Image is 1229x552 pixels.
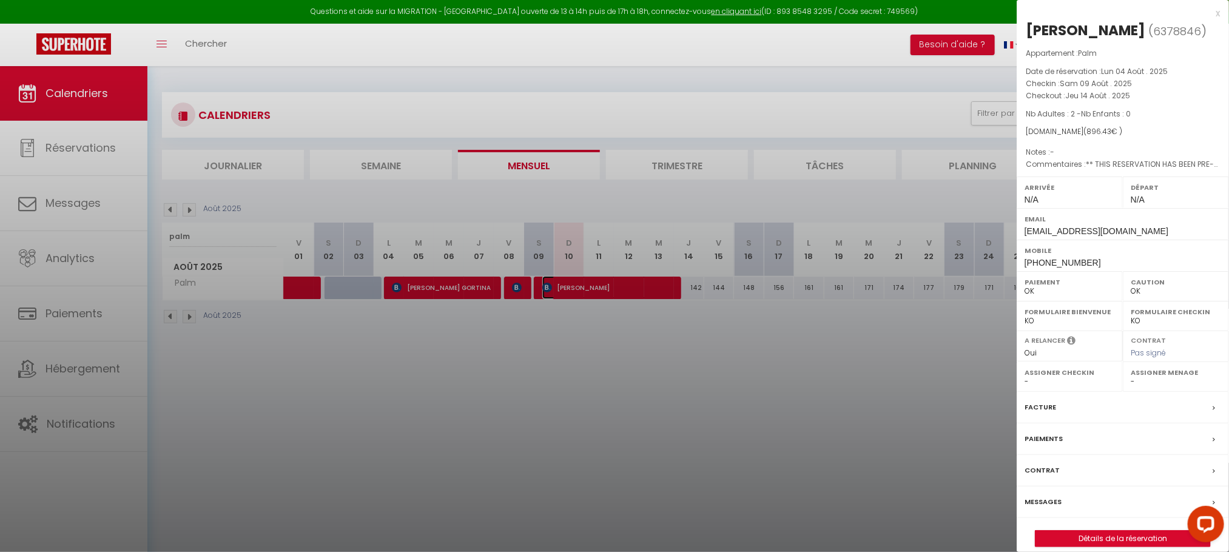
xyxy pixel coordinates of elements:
label: Paiements [1025,433,1063,445]
span: ( € ) [1083,126,1122,136]
label: Formulaire Bienvenue [1025,306,1115,318]
span: [EMAIL_ADDRESS][DOMAIN_NAME] [1025,226,1168,236]
span: Sam 09 Août . 2025 [1060,78,1132,89]
p: Commentaires : [1026,158,1220,170]
span: N/A [1025,195,1039,204]
span: - [1050,147,1054,157]
span: [PHONE_NUMBER] [1025,258,1101,268]
span: 896.43 [1086,126,1111,136]
span: Jeu 14 Août . 2025 [1065,90,1130,101]
div: [PERSON_NAME] [1026,21,1145,40]
span: Palm [1078,48,1097,58]
label: Arrivée [1025,181,1115,194]
span: 6378846 [1153,24,1201,39]
label: Contrat [1131,335,1166,343]
label: Caution [1131,276,1221,288]
label: Email [1025,213,1221,225]
label: Messages [1025,496,1062,508]
div: x [1017,6,1220,21]
a: Détails de la réservation [1035,531,1210,547]
label: Mobile [1025,244,1221,257]
label: A relancer [1025,335,1065,346]
label: Départ [1131,181,1221,194]
p: Appartement : [1026,47,1220,59]
button: Détails de la réservation [1035,530,1211,547]
span: Lun 04 Août . 2025 [1101,66,1168,76]
label: Assigner Checkin [1025,366,1115,379]
span: ( ) [1148,22,1207,39]
p: Checkout : [1026,90,1220,102]
label: Facture [1025,401,1056,414]
p: Checkin : [1026,78,1220,90]
label: Paiement [1025,276,1115,288]
p: Date de réservation : [1026,66,1220,78]
span: N/A [1131,195,1145,204]
div: [DOMAIN_NAME] [1026,126,1220,138]
span: Nb Enfants : 0 [1081,109,1131,119]
span: Pas signé [1131,348,1166,358]
label: Contrat [1025,464,1060,477]
span: Nb Adultes : 2 - [1026,109,1131,119]
i: Sélectionner OUI si vous souhaiter envoyer les séquences de messages post-checkout [1067,335,1076,349]
p: Notes : [1026,146,1220,158]
iframe: LiveChat chat widget [1178,501,1229,552]
label: Assigner Menage [1131,366,1221,379]
label: Formulaire Checkin [1131,306,1221,318]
